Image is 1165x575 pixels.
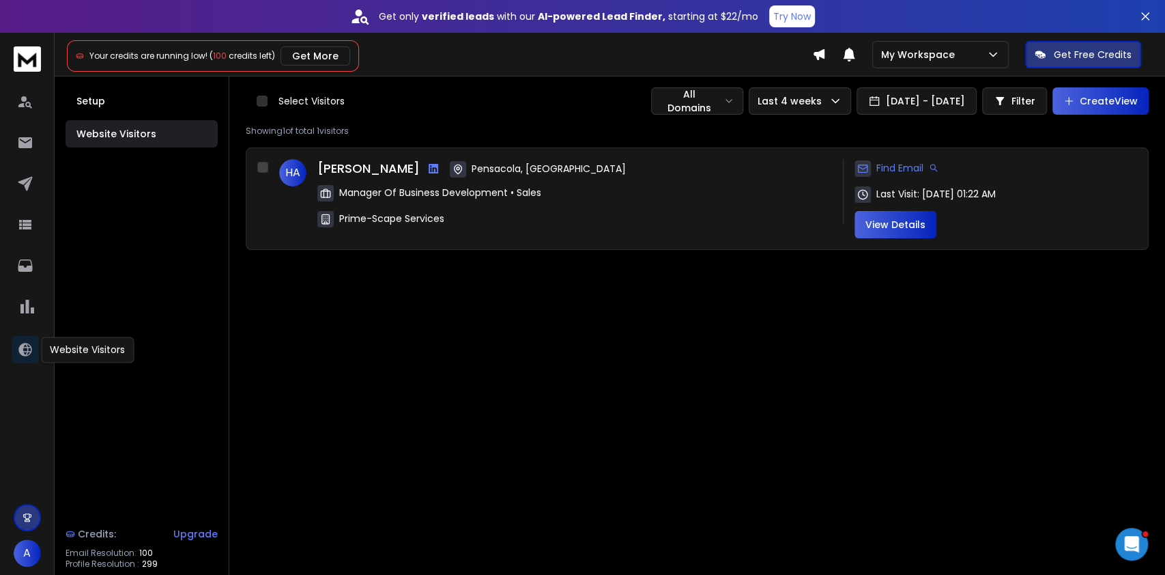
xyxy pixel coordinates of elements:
[41,337,134,363] div: Website Visitors
[472,162,626,176] span: Pensacola, [GEOGRAPHIC_DATA]
[142,559,158,570] span: 299
[66,120,218,148] button: Website Visitors
[854,211,936,238] button: View Details
[982,87,1047,115] button: Filter
[66,87,218,115] button: Setup
[773,10,811,23] p: Try Now
[246,126,1149,137] p: Showing 1 of total 1 visitors
[14,46,41,72] img: logo
[749,87,851,115] button: Last 4 weeks
[538,10,665,23] strong: AI-powered Lead Finder,
[339,186,541,199] span: Manager Of Business Development • Sales
[317,159,420,178] h3: [PERSON_NAME]
[279,159,306,186] span: HA
[89,50,207,61] span: Your credits are running low!
[78,527,116,541] span: Credits:
[1052,87,1149,115] button: CreateView
[1054,48,1132,61] p: Get Free Credits
[857,87,977,115] button: [DATE] - [DATE]
[422,10,494,23] strong: verified leads
[173,527,218,541] div: Upgrade
[769,5,815,27] button: Try Now
[881,48,960,61] p: My Workspace
[1025,41,1141,68] button: Get Free Credits
[66,548,136,559] p: Email Resolution:
[651,87,743,115] button: All Domains
[14,539,41,567] button: A
[1115,528,1148,561] iframe: Intercom live chat
[213,50,227,61] span: 100
[339,212,444,225] span: Prime-Scape Services
[278,94,345,108] p: Select Visitors
[66,559,139,570] p: Profile Resolution :
[210,50,275,61] span: ( credits left)
[139,548,153,559] span: 100
[379,10,758,23] p: Get only with our starting at $22/mo
[66,520,218,548] a: Credits:Upgrade
[876,187,996,201] span: Last Visit: [DATE] 01:22 AM
[281,46,350,66] button: Get More
[758,94,827,108] p: Last 4 weeks
[854,159,938,177] div: Find Email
